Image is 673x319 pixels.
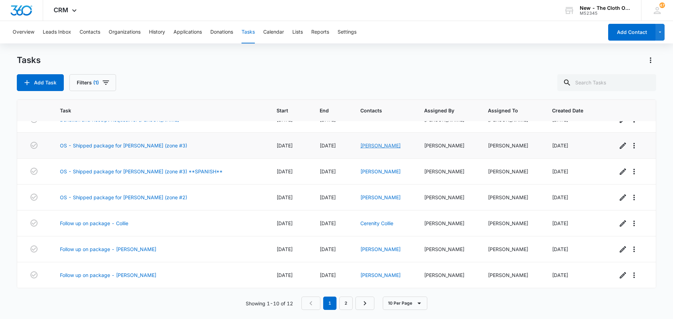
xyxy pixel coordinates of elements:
[488,194,535,201] div: [PERSON_NAME]
[488,245,535,253] div: [PERSON_NAME]
[355,297,374,310] a: Next Page
[424,220,471,227] div: [PERSON_NAME]
[488,168,535,175] div: [PERSON_NAME]
[360,143,401,148] a: [PERSON_NAME]
[659,2,665,8] div: notifications count
[424,142,471,149] div: [PERSON_NAME]
[424,107,461,114] span: Assigned By
[580,5,631,11] div: account name
[80,21,100,43] button: Contacts
[60,271,156,279] a: Follow up on package - [PERSON_NAME]
[277,246,293,252] span: [DATE]
[301,297,374,310] nav: Pagination
[360,194,401,200] a: [PERSON_NAME]
[488,220,535,227] div: [PERSON_NAME]
[360,220,393,226] a: Cerenity Collie
[320,194,336,200] span: [DATE]
[552,272,568,278] span: [DATE]
[93,80,99,85] span: (1)
[60,220,128,227] a: Follow up on package - Collie
[383,297,427,310] button: 10 Per Page
[360,246,401,252] a: [PERSON_NAME]
[580,11,631,16] div: account id
[552,143,568,148] span: [DATE]
[246,300,293,307] p: Showing 1-10 of 12
[242,21,255,43] button: Tasks
[69,74,116,91] button: Filters(1)
[277,272,293,278] span: [DATE]
[17,74,64,91] button: Add Task
[659,2,665,8] span: 47
[424,245,471,253] div: [PERSON_NAME]
[608,24,655,41] button: Add Contact
[320,220,336,226] span: [DATE]
[149,21,165,43] button: History
[320,246,336,252] span: [DATE]
[338,21,356,43] button: Settings
[360,107,397,114] span: Contacts
[320,143,336,148] span: [DATE]
[424,168,471,175] div: [PERSON_NAME]
[277,194,293,200] span: [DATE]
[60,107,250,114] span: Task
[360,168,401,174] a: [PERSON_NAME]
[360,272,401,278] a: [PERSON_NAME]
[320,107,333,114] span: End
[645,55,656,66] button: Actions
[263,21,284,43] button: Calendar
[277,107,293,114] span: Start
[339,297,353,310] a: Page 2
[60,194,187,201] a: OS - Shipped package for [PERSON_NAME] (zone #2)
[552,220,568,226] span: [DATE]
[174,21,202,43] button: Applications
[488,107,525,114] span: Assigned To
[277,220,293,226] span: [DATE]
[320,272,336,278] span: [DATE]
[488,142,535,149] div: [PERSON_NAME]
[13,21,34,43] button: Overview
[17,55,41,65] h1: Tasks
[277,143,293,148] span: [DATE]
[552,194,568,200] span: [DATE]
[60,142,187,149] a: OS - Shipped package for [PERSON_NAME] (zone #3)
[320,168,336,174] span: [DATE]
[557,74,656,91] input: Search Tasks
[552,107,590,114] span: Created Date
[60,168,223,175] a: OS - Shipped package for [PERSON_NAME] (zone #3) **SPANISH**
[424,194,471,201] div: [PERSON_NAME]
[43,21,71,43] button: Leads Inbox
[323,297,336,310] em: 1
[552,246,568,252] span: [DATE]
[488,271,535,279] div: [PERSON_NAME]
[424,271,471,279] div: [PERSON_NAME]
[210,21,233,43] button: Donations
[54,6,68,14] span: CRM
[277,168,293,174] span: [DATE]
[60,245,156,253] a: Follow up on package - [PERSON_NAME]
[292,21,303,43] button: Lists
[311,21,329,43] button: Reports
[552,168,568,174] span: [DATE]
[109,21,141,43] button: Organizations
